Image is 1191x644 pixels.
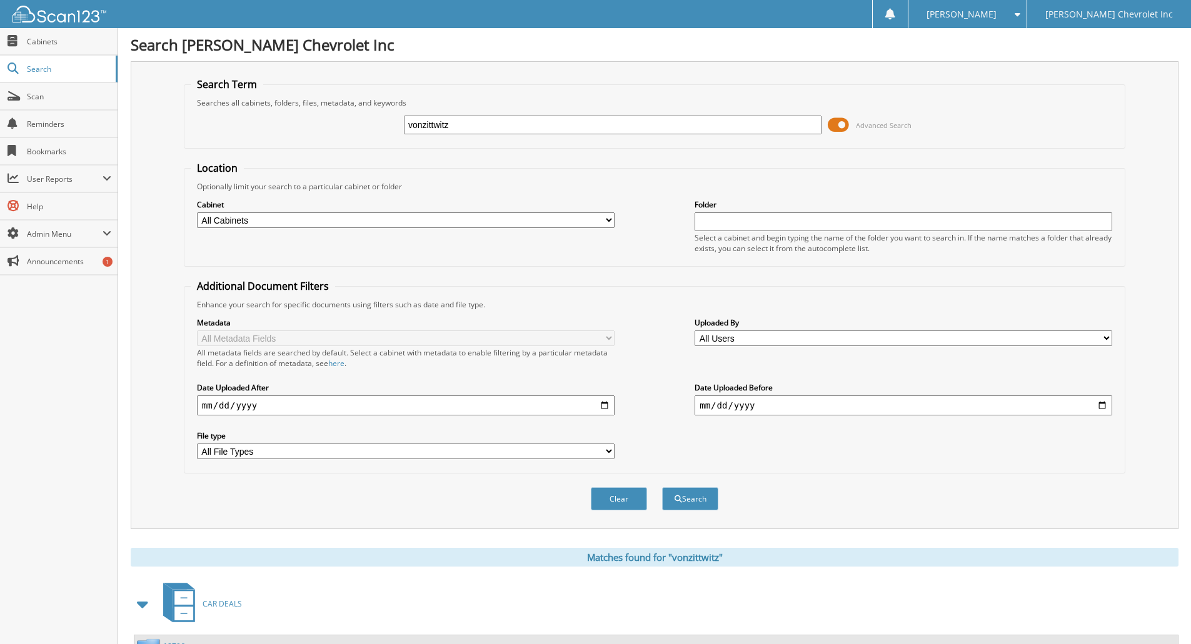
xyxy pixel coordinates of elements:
button: Search [662,487,718,510]
div: 1 [103,257,113,267]
div: Select a cabinet and begin typing the name of the folder you want to search in. If the name match... [695,232,1112,254]
div: Optionally limit your search to a particular cabinet or folder [191,181,1118,192]
input: end [695,395,1112,415]
label: File type [197,430,615,441]
span: Scan [27,91,111,102]
a: CAR DEALS [156,579,242,628]
span: [PERSON_NAME] [927,11,997,18]
legend: Search Term [191,77,263,91]
label: Uploaded By [695,317,1112,328]
span: Help [27,201,111,212]
div: Searches all cabinets, folders, files, metadata, and keywords [191,97,1118,108]
label: Date Uploaded After [197,382,615,393]
button: Clear [591,487,647,510]
span: Announcements [27,256,111,267]
label: Folder [695,199,1112,210]
img: scan123-logo-white.svg [13,6,106,22]
h1: Search [PERSON_NAME] Chevrolet Inc [131,34,1178,55]
div: Matches found for "vonzittwitz" [131,548,1178,567]
span: CAR DEALS [203,598,242,609]
legend: Location [191,161,244,175]
a: here [328,358,344,369]
span: Bookmarks [27,146,111,157]
span: Reminders [27,119,111,129]
iframe: Chat Widget [1128,584,1191,644]
span: Search [27,64,109,74]
span: Cabinets [27,36,111,47]
span: Advanced Search [856,121,912,130]
legend: Additional Document Filters [191,279,335,293]
div: Enhance your search for specific documents using filters such as date and file type. [191,299,1118,310]
span: User Reports [27,174,103,184]
div: All metadata fields are searched by default. Select a cabinet with metadata to enable filtering b... [197,347,615,369]
span: Admin Menu [27,229,103,239]
input: start [197,395,615,415]
span: [PERSON_NAME] Chevrolet Inc [1045,11,1173,18]
label: Cabinet [197,199,615,210]
label: Date Uploaded Before [695,382,1112,393]
label: Metadata [197,317,615,328]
